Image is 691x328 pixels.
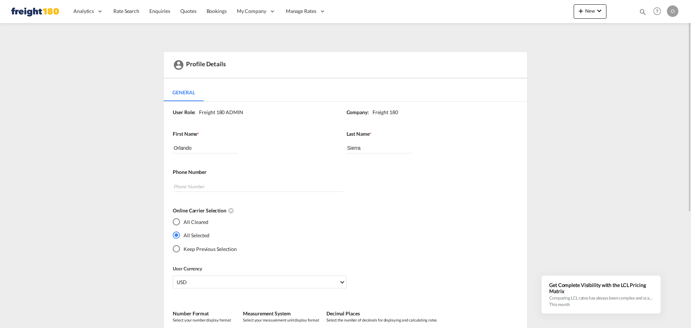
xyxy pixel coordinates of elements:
[173,130,339,138] label: First Name
[173,59,184,71] md-icon: icon-account-circle
[347,130,513,138] label: Last Name
[369,109,398,116] div: Freight 180
[243,310,319,317] label: Measurement System
[639,8,647,19] div: icon-magnify
[667,5,678,17] div: O
[177,279,339,286] span: USD
[173,143,238,153] input: First Name
[326,317,437,323] span: Select the number of decimals for displaying and calculating rates
[173,218,237,225] md-radio-button: All Cleared
[574,4,606,19] button: icon-plus 400-fgNewicon-chevron-down
[173,181,343,192] input: Phone Number
[173,218,237,258] md-radio-group: Yes
[207,8,227,14] span: Bookings
[651,5,667,18] div: Help
[164,52,527,78] div: Profile Details
[286,8,316,15] span: Manage Rates
[237,8,266,15] span: My Company
[326,310,437,317] label: Decimal Places
[173,310,236,317] label: Number Format
[347,143,411,153] input: Last Name
[173,245,237,252] md-radio-button: Keep Previous Selection
[228,208,234,214] md-icon: All Cleared : Deselects all online carriers by default.All Selected : Selects all online carriers...
[11,3,59,19] img: 249268c09df411ef8859afcc023c0dd9.png
[243,317,319,323] span: Select your measurement unit display format
[577,6,585,15] md-icon: icon-plus 400-fg
[195,109,243,116] div: Freight 180 ADMIN
[164,84,203,101] md-tab-item: General
[173,109,195,116] label: User Role:
[173,232,237,239] md-radio-button: All Selected
[595,6,604,15] md-icon: icon-chevron-down
[639,8,647,16] md-icon: icon-magnify
[73,8,94,15] span: Analytics
[577,8,604,14] span: New
[347,109,369,116] label: Company:
[173,265,346,272] label: User Currency
[113,8,139,14] span: Rate Search
[651,5,663,17] span: Help
[173,275,346,288] md-select: Select Currency: $ USDUnited States Dollar
[173,207,512,214] label: Online Carrier Selection
[173,169,512,176] label: Phone Number
[173,317,236,323] span: Select your number display format
[164,84,211,101] md-pagination-wrapper: Use the left and right arrow keys to navigate between tabs
[149,8,170,14] span: Enquiries
[180,8,196,14] span: Quotes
